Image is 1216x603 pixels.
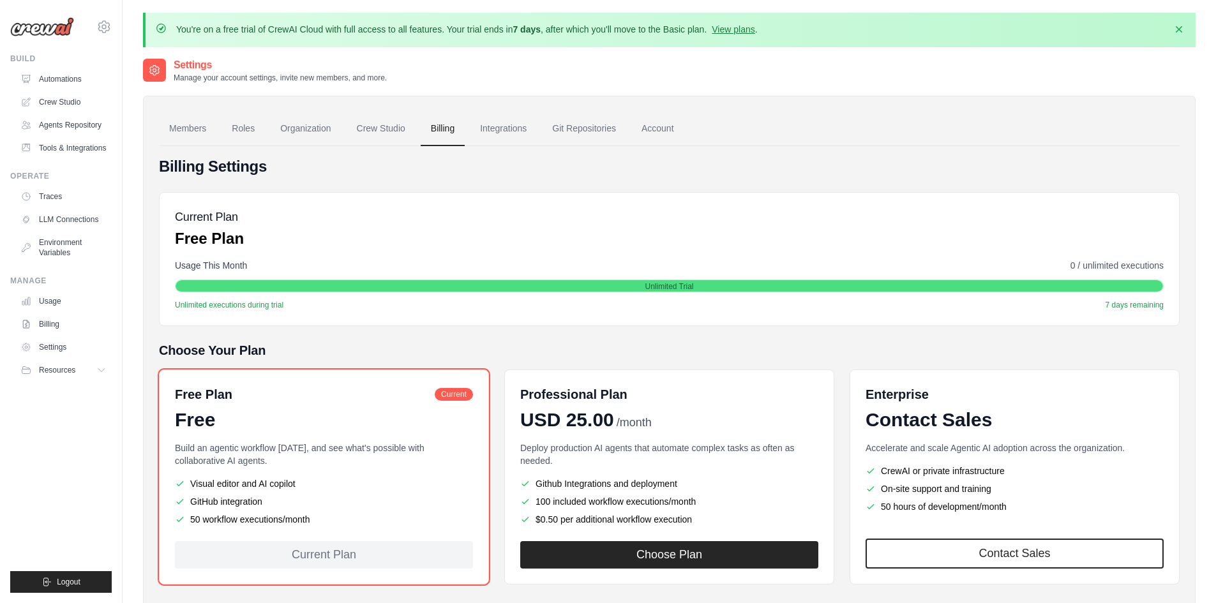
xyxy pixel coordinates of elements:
div: Operate [10,171,112,181]
h4: Billing Settings [159,156,1180,177]
strong: 7 days [513,24,541,34]
button: Choose Plan [520,541,818,569]
a: Billing [15,314,112,334]
img: Logo [10,17,74,36]
div: Contact Sales [866,408,1164,431]
h6: Free Plan [175,385,232,403]
li: GitHub integration [175,495,473,508]
span: 0 / unlimited executions [1070,259,1164,272]
div: Current Plan [175,541,473,569]
span: Logout [57,577,80,587]
p: You're on a free trial of CrewAI Cloud with full access to all features. Your trial ends in , aft... [176,23,758,36]
a: Automations [15,69,112,89]
a: Account [631,112,684,146]
a: Contact Sales [866,539,1164,569]
span: Unlimited Trial [645,281,693,292]
a: Environment Variables [15,232,112,263]
a: Git Repositories [542,112,626,146]
div: Build [10,54,112,64]
a: Agents Repository [15,115,112,135]
li: On-site support and training [866,482,1164,495]
span: USD 25.00 [520,408,614,431]
li: 50 workflow executions/month [175,513,473,526]
iframe: Chat Widget [1152,542,1216,603]
span: /month [617,414,652,431]
li: 100 included workflow executions/month [520,495,818,508]
a: Crew Studio [15,92,112,112]
span: 7 days remaining [1106,300,1164,310]
button: Logout [10,571,112,593]
span: Current [435,388,473,401]
a: Traces [15,186,112,207]
p: Build an agentic workflow [DATE], and see what's possible with collaborative AI agents. [175,442,473,467]
a: View plans [712,24,754,34]
p: Deploy production AI agents that automate complex tasks as often as needed. [520,442,818,467]
a: Tools & Integrations [15,138,112,158]
h5: Current Plan [175,208,244,226]
h6: Enterprise [866,385,1164,403]
div: Free [175,408,473,431]
button: Resources [15,360,112,380]
a: Settings [15,337,112,357]
a: Integrations [470,112,537,146]
span: Usage This Month [175,259,247,272]
h2: Settings [174,57,387,73]
a: Organization [270,112,341,146]
p: Free Plan [175,228,244,249]
a: Members [159,112,216,146]
p: Accelerate and scale Agentic AI adoption across the organization. [866,442,1164,454]
a: LLM Connections [15,209,112,230]
a: Crew Studio [347,112,416,146]
li: CrewAI or private infrastructure [866,465,1164,477]
span: Unlimited executions during trial [175,300,283,310]
span: Resources [39,365,75,375]
li: Github Integrations and deployment [520,477,818,490]
h6: Professional Plan [520,385,627,403]
h5: Choose Your Plan [159,341,1180,359]
li: Visual editor and AI copilot [175,477,473,490]
p: Manage your account settings, invite new members, and more. [174,73,387,83]
a: Usage [15,291,112,311]
li: 50 hours of development/month [866,500,1164,513]
div: Manage [10,276,112,286]
a: Roles [221,112,265,146]
a: Billing [421,112,465,146]
li: $0.50 per additional workflow execution [520,513,818,526]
